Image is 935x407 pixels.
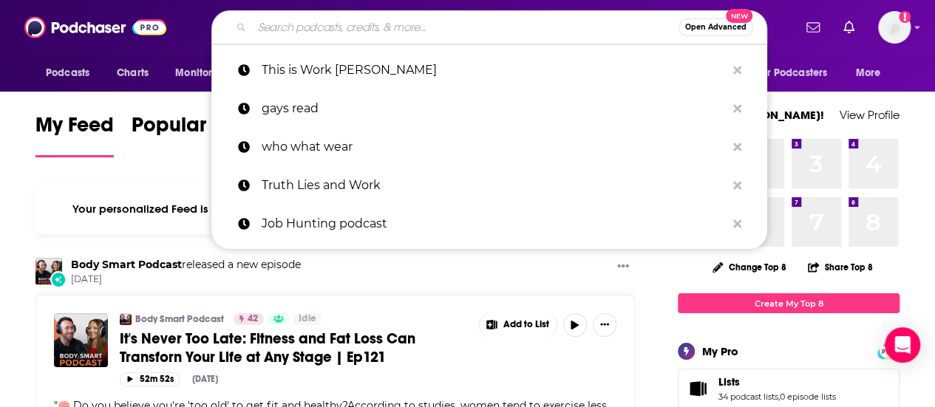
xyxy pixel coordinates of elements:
[234,313,264,325] a: 42
[718,391,778,402] a: 34 podcast lists
[593,313,616,337] button: Show More Button
[262,89,726,128] p: gays read
[800,15,826,40] a: Show notifications dropdown
[35,184,635,234] div: Your personalized Feed is curated based on the Podcasts, Creators, Users, and Lists that you Follow.
[299,312,316,326] span: Idle
[885,327,920,363] div: Open Intercom Messenger
[718,375,836,389] a: Lists
[840,108,900,122] a: View Profile
[726,9,752,23] span: New
[880,346,897,357] span: PRO
[702,344,738,358] div: My Pro
[780,391,836,402] a: 0 episode lists
[211,10,767,44] div: Search podcasts, credits, & more...
[46,63,89,83] span: Podcasts
[120,372,180,386] button: 52m 52s
[252,16,679,39] input: Search podcasts, credits, & more...
[107,59,157,87] a: Charts
[878,11,911,44] span: Logged in as AtriaBooks
[856,63,881,83] span: More
[71,258,182,271] a: Body Smart Podcast
[35,112,114,157] a: My Feed
[807,253,874,281] button: Share Top 8
[71,258,301,272] h3: released a new episode
[165,59,247,87] button: open menu
[262,205,726,243] p: Job Hunting podcast
[503,319,549,330] span: Add to List
[704,258,795,276] button: Change Top 8
[899,11,911,23] svg: Add a profile image
[262,51,726,89] p: This is Work Shelley Johnson
[50,271,67,287] div: New Episode
[71,273,301,286] span: [DATE]
[211,51,767,89] a: This is Work [PERSON_NAME]
[756,63,827,83] span: For Podcasters
[747,59,849,87] button: open menu
[211,128,767,166] a: who what wear
[846,59,900,87] button: open menu
[35,59,109,87] button: open menu
[480,313,557,337] button: Show More Button
[718,375,740,389] span: Lists
[679,18,753,36] button: Open AdvancedNew
[120,329,415,366] span: It's Never Too Late: Fitness and Fat Loss Can Transforn Your Life at Any Stage | Ep121
[132,112,257,157] a: Popular Feed
[293,313,322,325] a: Idle
[35,112,114,146] span: My Feed
[678,293,900,313] a: Create My Top 8
[35,258,62,284] img: Body Smart Podcast
[132,112,257,146] span: Popular Feed
[778,391,780,402] span: ,
[611,258,635,276] button: Show More Button
[262,128,726,166] p: who what wear
[211,89,767,128] a: gays read
[117,63,149,83] span: Charts
[211,205,767,243] a: Job Hunting podcast
[880,345,897,356] a: PRO
[262,166,726,205] p: Truth Lies and Work
[54,313,108,367] img: It's Never Too Late: Fitness and Fat Loss Can Transforn Your Life at Any Stage | Ep121
[24,13,166,41] img: Podchaser - Follow, Share and Rate Podcasts
[175,63,228,83] span: Monitoring
[685,24,747,31] span: Open Advanced
[878,11,911,44] button: Show profile menu
[211,166,767,205] a: Truth Lies and Work
[135,313,224,325] a: Body Smart Podcast
[683,378,713,399] a: Lists
[837,15,860,40] a: Show notifications dropdown
[120,329,469,366] a: It's Never Too Late: Fitness and Fat Loss Can Transforn Your Life at Any Stage | Ep121
[248,312,258,326] span: 42
[120,313,132,325] img: Body Smart Podcast
[878,11,911,44] img: User Profile
[192,374,218,384] div: [DATE]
